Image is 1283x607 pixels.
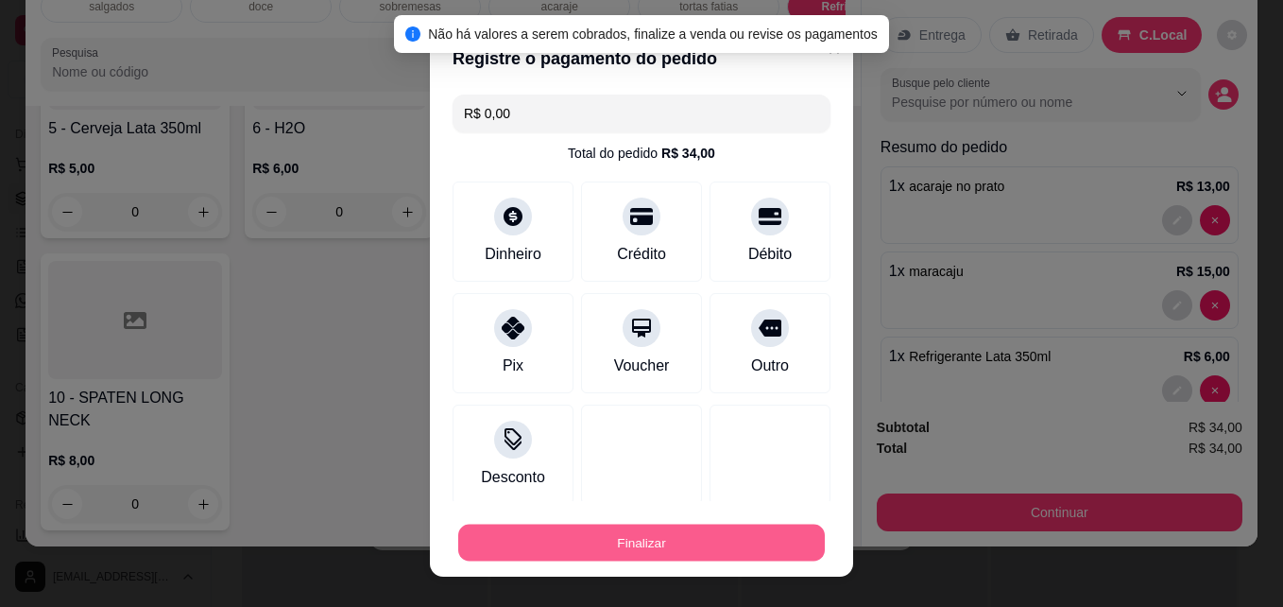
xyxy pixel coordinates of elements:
div: R$ 34,00 [661,144,715,163]
input: Ex.: hambúrguer de cordeiro [464,95,819,132]
div: Crédito [617,243,666,266]
header: Registre o pagamento do pedido [430,30,853,87]
span: info-circle [405,26,420,42]
span: Não há valores a serem cobrados, finalize a venda ou revise os pagamentos [428,26,878,42]
div: Outro [751,355,789,377]
div: Total do pedido [568,144,715,163]
div: Desconto [481,466,545,489]
div: Voucher [614,355,670,377]
div: Débito [748,243,792,266]
button: Finalizar [458,525,825,562]
div: Pix [503,355,523,377]
div: Dinheiro [485,243,541,266]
